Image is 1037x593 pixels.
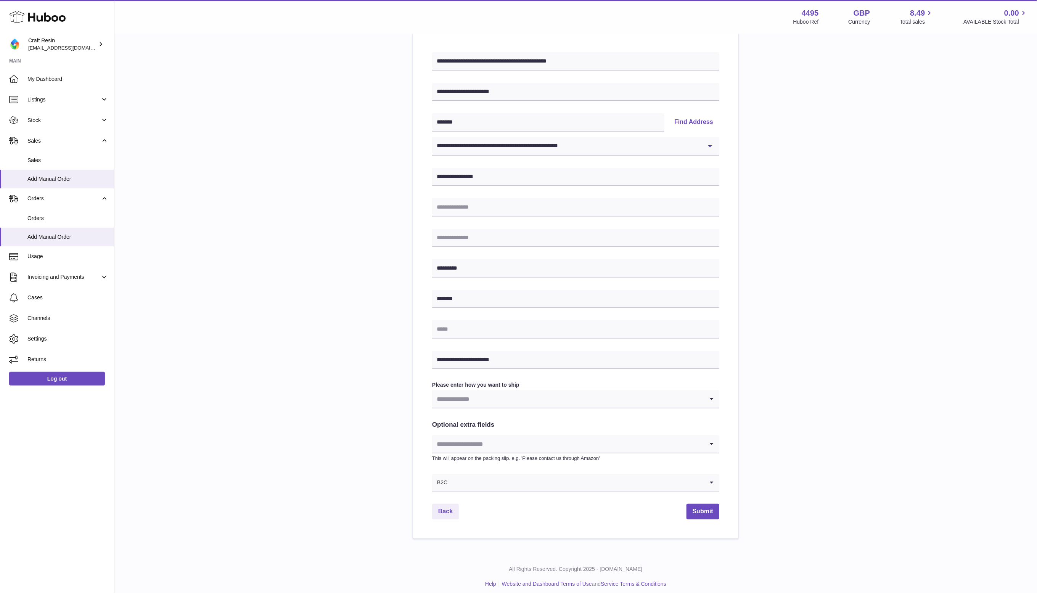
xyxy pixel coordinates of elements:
[27,76,108,83] span: My Dashboard
[793,18,819,26] div: Huboo Ref
[27,215,108,222] span: Orders
[27,335,108,342] span: Settings
[432,390,719,408] div: Search for option
[432,474,448,492] span: B2C
[849,18,870,26] div: Currency
[432,474,719,492] div: Search for option
[27,96,100,103] span: Listings
[448,474,704,492] input: Search for option
[28,45,112,51] span: [EMAIL_ADDRESS][DOMAIN_NAME]
[432,435,719,453] div: Search for option
[27,175,108,183] span: Add Manual Order
[963,18,1028,26] span: AVAILABLE Stock Total
[601,581,666,587] a: Service Terms & Conditions
[900,18,934,26] span: Total sales
[27,117,100,124] span: Stock
[432,381,719,389] label: Please enter how you want to ship
[802,8,819,18] strong: 4495
[27,233,108,241] span: Add Manual Order
[27,195,100,202] span: Orders
[432,390,704,408] input: Search for option
[668,113,719,132] button: Find Address
[854,8,870,18] strong: GBP
[910,8,925,18] span: 8.49
[432,455,719,462] p: This will appear on the packing slip. e.g. 'Please contact us through Amazon'
[687,504,719,519] button: Submit
[502,581,592,587] a: Website and Dashboard Terms of Use
[9,39,21,50] img: craftresinuk@gmail.com
[485,581,496,587] a: Help
[28,37,97,51] div: Craft Resin
[27,356,108,363] span: Returns
[432,421,719,429] h2: Optional extra fields
[432,435,704,453] input: Search for option
[9,372,105,386] a: Log out
[900,8,934,26] a: 8.49 Total sales
[27,315,108,322] span: Channels
[27,294,108,301] span: Cases
[27,273,100,281] span: Invoicing and Payments
[963,8,1028,26] a: 0.00 AVAILABLE Stock Total
[27,137,100,145] span: Sales
[27,253,108,260] span: Usage
[499,580,666,588] li: and
[27,157,108,164] span: Sales
[1004,8,1019,18] span: 0.00
[432,504,459,519] a: Back
[121,566,1031,573] p: All Rights Reserved. Copyright 2025 - [DOMAIN_NAME]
